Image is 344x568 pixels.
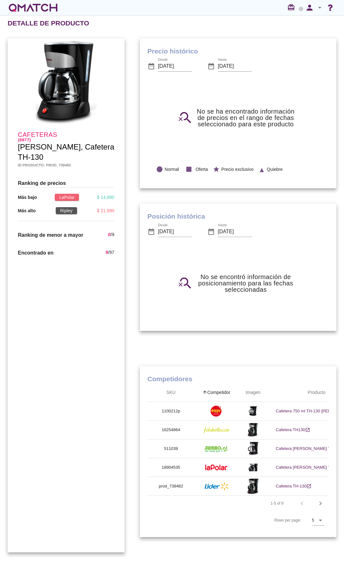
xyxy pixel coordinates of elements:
div: / [108,231,114,239]
i: stop [184,164,194,174]
a: white-qmatch-logo [8,1,59,14]
span: 97 [109,250,114,255]
h1: Posición histórica [147,211,329,221]
p: 16254864 [155,427,187,433]
div: LaPolar [202,459,230,475]
div: $ 21,990 [97,207,114,214]
p: 1100212p [155,408,187,414]
p: 511039 [155,445,187,452]
h3: No se encontró información de posicionamiento para las fechas seleccionadas [193,274,298,293]
i: redeem [287,4,297,11]
input: Hasta [218,61,252,71]
i: lens [156,166,163,173]
i: date_range [147,62,155,70]
div: LaPolar [246,459,261,475]
h3: Ranking de precios [18,179,114,187]
h3: No se ha encontrado información de precios en el rango de fechas seleccionado para este producto [193,108,298,127]
span: Ranking de menor a mayor [18,232,83,238]
p: 18904535 [155,464,187,471]
div: Easy [246,403,261,419]
span: 0 [108,232,111,237]
div: Falabella [246,422,261,438]
h1: Precio histórico [147,46,329,56]
h6: (8877) [18,138,114,142]
i: open_in_new [306,483,312,489]
p: Más alto [18,207,36,214]
div: $ 14,990 [97,194,114,201]
div: 1-5 of 9 [270,501,283,506]
div: Falabella [202,422,230,438]
div: Lider [202,478,230,494]
th: SKU: Not sorted. [147,384,195,402]
span: Cafetera 750 ml TH-130 [PERSON_NAME] [276,408,341,414]
i: date_range [207,62,215,70]
span: Normal [165,166,179,173]
h2: Detalle de producto [8,18,89,28]
i: arrow_drop_down [316,4,324,11]
span: Cafetera [PERSON_NAME] TH-130 [276,445,341,452]
span: Ripley [56,207,77,214]
i: date_range [147,228,155,235]
span: 9 [106,250,108,255]
i: ▲ [258,165,265,172]
span: [PERSON_NAME], Cafetera TH-130 [18,143,114,161]
div: Jumbo [202,441,230,457]
div: Jumbo [246,441,261,457]
div: / [106,249,114,257]
span: LaPolar [55,194,79,201]
span: Precio exclusivo [221,166,254,173]
th: Imagen: Not sorted. [238,384,268,402]
span: Cafetera [PERSON_NAME] TH-130 750 ml. [276,464,341,471]
div: Lider [246,478,261,494]
i: chevron_right [317,500,324,507]
i: open_in_new [305,427,310,433]
h1: Competidores [147,374,329,384]
span: Cafetera TH-130 [276,483,307,489]
p: prod_738482 [155,483,187,489]
div: Rows per page: [211,511,324,529]
input: Desde [158,61,192,71]
p: Más bajo [18,194,37,201]
i: arrow_drop_down [317,516,324,524]
i: person [303,3,316,12]
h5: Id producto: PROD_738482 [18,162,114,168]
span: Encontrado en [18,250,54,256]
i: date_range [207,228,215,235]
i: star [213,166,220,173]
div: Easy [202,403,230,419]
button: Next page [315,498,326,509]
i: search_off [178,276,193,291]
input: Desde [158,227,192,237]
span: Oferta [196,166,208,173]
i: arrow_upward [202,390,207,395]
span: Cafetera TH130 [276,427,305,433]
h4: Cafeteras [18,131,114,142]
span: 9 [112,232,114,237]
th: Competidor: Sorted ascending. Activate to sort descending. [195,384,238,402]
div: 5 [312,517,314,523]
span: Quiebre [267,166,283,173]
input: Hasta [218,227,252,237]
i: search_off [178,110,193,125]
